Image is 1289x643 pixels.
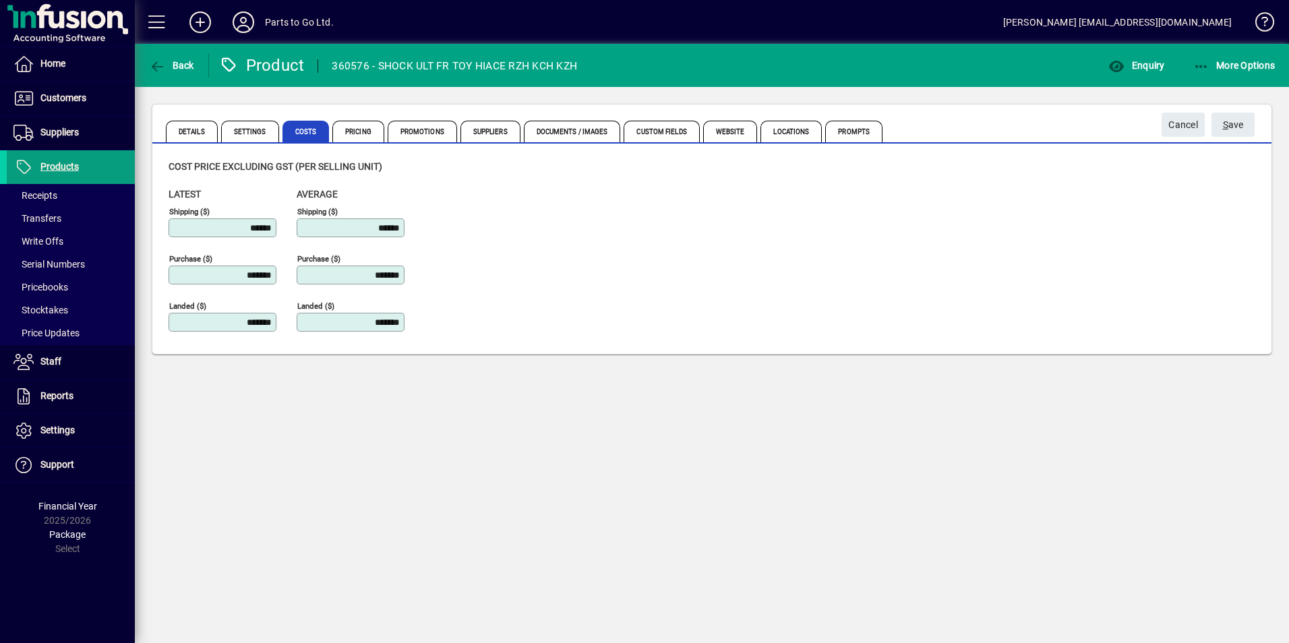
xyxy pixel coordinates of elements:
span: Settings [40,425,75,435]
span: Support [40,459,74,470]
button: Save [1211,113,1255,137]
span: Write Offs [13,236,63,247]
span: Cancel [1168,114,1198,136]
span: Home [40,58,65,69]
span: Locations [760,121,822,142]
span: Customers [40,92,86,103]
div: Parts to Go Ltd. [265,11,334,33]
mat-label: Purchase ($) [297,254,340,264]
span: Serial Numbers [13,259,85,270]
span: Pricing [332,121,384,142]
span: Suppliers [460,121,520,142]
span: Suppliers [40,127,79,137]
a: Transfers [7,207,135,230]
span: Stocktakes [13,305,68,315]
mat-label: Shipping ($) [169,207,210,216]
span: Prompts [825,121,882,142]
button: Enquiry [1105,53,1168,78]
span: Transfers [13,213,61,224]
span: Documents / Images [524,121,621,142]
a: Customers [7,82,135,115]
span: Cost price excluding GST (per selling unit) [169,161,382,172]
span: Costs [282,121,330,142]
a: Write Offs [7,230,135,253]
span: Reports [40,390,73,401]
div: [PERSON_NAME] [EMAIL_ADDRESS][DOMAIN_NAME] [1003,11,1232,33]
span: Latest [169,189,201,200]
mat-label: Shipping ($) [297,207,338,216]
span: More Options [1193,60,1276,71]
a: Price Updates [7,321,135,344]
a: Staff [7,345,135,379]
a: Pricebooks [7,276,135,299]
span: Settings [221,121,279,142]
a: Suppliers [7,116,135,150]
mat-label: Purchase ($) [169,254,212,264]
a: Receipts [7,184,135,207]
span: S [1223,119,1228,130]
span: Custom Fields [624,121,699,142]
mat-label: Landed ($) [297,301,334,311]
button: Cancel [1162,113,1205,137]
span: ave [1223,114,1244,136]
app-page-header-button: Back [135,53,209,78]
button: Back [146,53,198,78]
span: Package [49,529,86,540]
span: Back [149,60,194,71]
span: Price Updates [13,328,80,338]
a: Reports [7,379,135,413]
span: Average [297,189,338,200]
a: Serial Numbers [7,253,135,276]
span: Financial Year [38,501,97,512]
button: More Options [1190,53,1279,78]
span: Promotions [388,121,457,142]
span: Enquiry [1108,60,1164,71]
span: Website [703,121,758,142]
a: Settings [7,414,135,448]
a: Home [7,47,135,81]
a: Support [7,448,135,482]
span: Pricebooks [13,282,68,293]
a: Knowledge Base [1245,3,1272,47]
div: 360576 - SHOCK ULT FR TOY HIACE RZH KCH KZH [332,55,577,77]
a: Stocktakes [7,299,135,321]
button: Profile [222,10,265,34]
mat-label: Landed ($) [169,301,206,311]
button: Add [179,10,222,34]
div: Product [219,55,305,76]
span: Receipts [13,190,57,201]
span: Products [40,161,79,172]
span: Staff [40,356,61,367]
span: Details [166,121,218,142]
